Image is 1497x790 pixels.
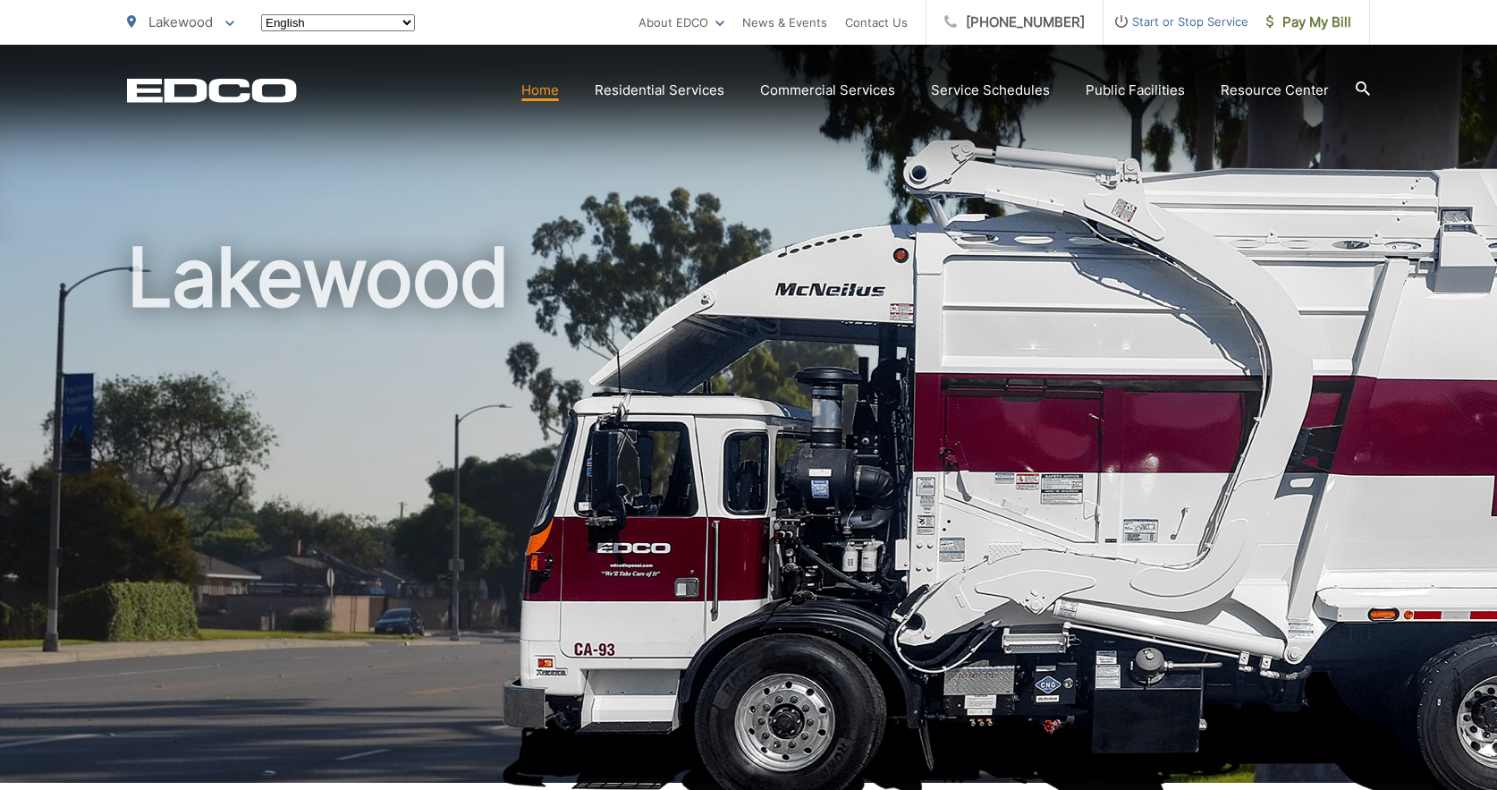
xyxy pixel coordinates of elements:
[1221,80,1329,101] a: Resource Center
[760,80,895,101] a: Commercial Services
[521,80,559,101] a: Home
[931,80,1050,101] a: Service Schedules
[1086,80,1185,101] a: Public Facilities
[1266,12,1351,33] span: Pay My Bill
[845,12,908,33] a: Contact Us
[595,80,724,101] a: Residential Services
[742,12,827,33] a: News & Events
[127,78,297,103] a: EDCD logo. Return to the homepage.
[261,14,415,31] select: Select a language
[639,12,724,33] a: About EDCO
[148,13,213,30] span: Lakewood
